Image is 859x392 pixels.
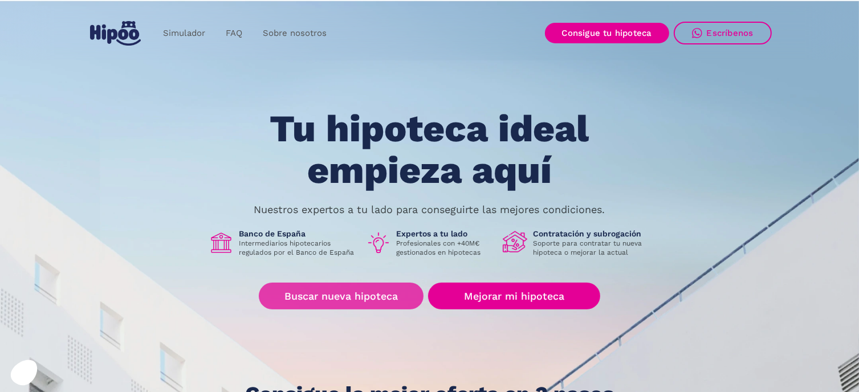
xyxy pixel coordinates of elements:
h1: Tu hipoteca ideal empieza aquí [213,108,645,191]
h1: Banco de España [239,228,357,239]
p: Nuestros expertos a tu lado para conseguirte las mejores condiciones. [254,205,605,214]
a: Mejorar mi hipoteca [428,283,600,309]
a: Buscar nueva hipoteca [259,283,424,309]
p: Intermediarios hipotecarios regulados por el Banco de España [239,239,357,257]
a: Simulador [153,22,215,44]
a: FAQ [215,22,253,44]
p: Soporte para contratar tu nueva hipoteca o mejorar la actual [534,239,651,257]
h1: Expertos a tu lado [397,228,494,239]
a: Sobre nosotros [253,22,337,44]
h1: Contratación y subrogación [534,228,651,239]
a: Escríbenos [674,22,772,44]
a: Consigue tu hipoteca [545,23,669,43]
div: Escríbenos [707,28,754,38]
a: home [88,17,144,50]
p: Profesionales con +40M€ gestionados en hipotecas [397,239,494,257]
